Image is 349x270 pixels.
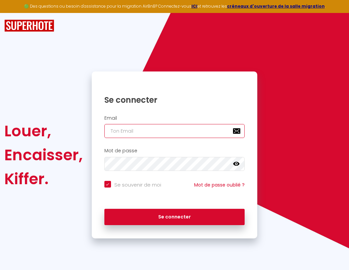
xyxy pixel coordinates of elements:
[191,3,197,9] a: ICI
[104,124,245,138] input: Ton Email
[104,209,245,225] button: Se connecter
[4,143,83,167] div: Encaisser,
[194,182,245,188] a: Mot de passe oublié ?
[104,115,245,121] h2: Email
[104,95,245,105] h1: Se connecter
[4,20,54,32] img: SuperHote logo
[4,167,83,191] div: Kiffer.
[227,3,325,9] a: créneaux d'ouverture de la salle migration
[4,119,83,143] div: Louer,
[5,3,25,23] button: Ouvrir le widget de chat LiveChat
[104,148,245,154] h2: Mot de passe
